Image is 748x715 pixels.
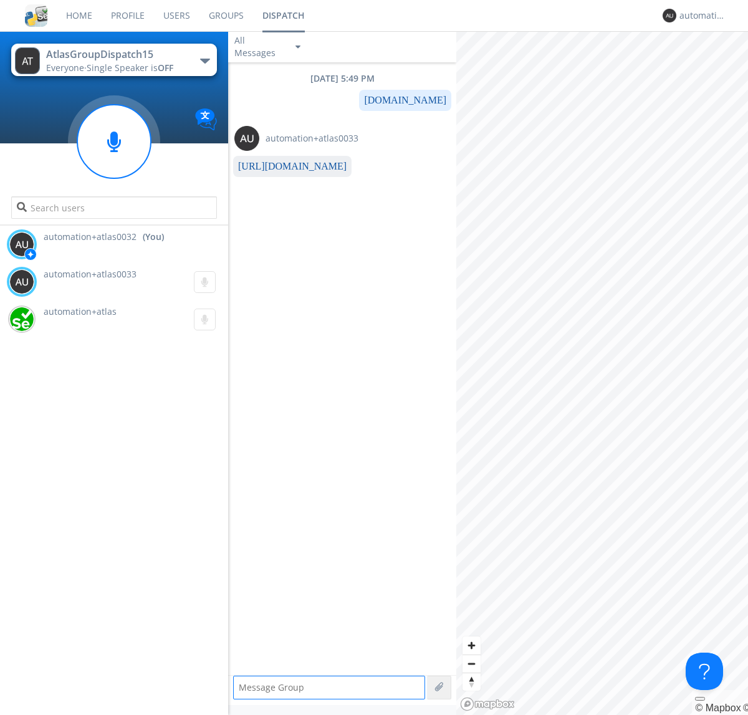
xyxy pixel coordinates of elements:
[228,72,456,85] div: [DATE] 5:49 PM
[234,126,259,151] img: 373638.png
[11,44,216,76] button: AtlasGroupDispatch15Everyone·Single Speaker isOFF
[266,132,358,145] span: automation+atlas0033
[463,655,481,673] button: Zoom out
[44,305,117,317] span: automation+atlas
[195,108,217,130] img: Translation enabled
[11,196,216,219] input: Search users
[9,307,34,332] img: d2d01cd9b4174d08988066c6d424eccd
[46,47,186,62] div: AtlasGroupDispatch15
[87,62,173,74] span: Single Speaker is
[695,703,741,713] a: Mapbox
[695,697,705,701] button: Toggle attribution
[9,269,34,294] img: 373638.png
[463,636,481,655] button: Zoom in
[295,46,300,49] img: caret-down-sm.svg
[44,231,137,243] span: automation+atlas0032
[143,231,164,243] div: (You)
[463,673,481,691] span: Reset bearing to north
[25,4,47,27] img: cddb5a64eb264b2086981ab96f4c1ba7
[663,9,676,22] img: 373638.png
[234,34,284,59] div: All Messages
[15,47,40,74] img: 373638.png
[46,62,186,74] div: Everyone ·
[44,268,137,280] span: automation+atlas0033
[679,9,726,22] div: automation+atlas0032
[364,95,446,105] a: [DOMAIN_NAME]
[686,653,723,690] iframe: Toggle Customer Support
[158,62,173,74] span: OFF
[463,655,481,673] span: Zoom out
[463,673,481,691] button: Reset bearing to north
[460,697,515,711] a: Mapbox logo
[9,232,34,257] img: 373638.png
[238,161,347,171] a: [URL][DOMAIN_NAME]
